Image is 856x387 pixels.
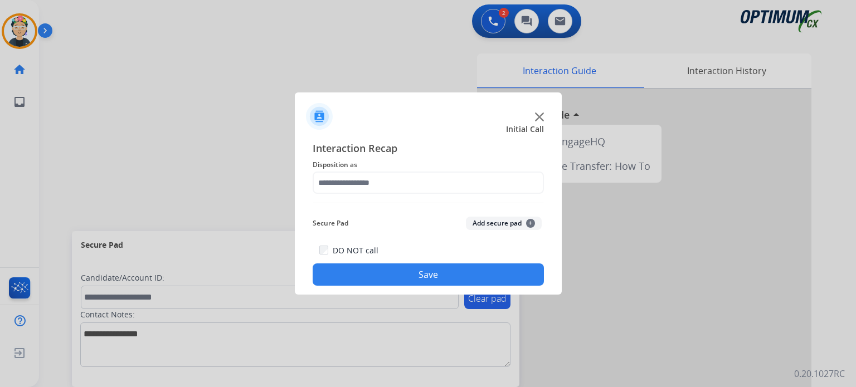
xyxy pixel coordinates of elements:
img: contactIcon [306,103,333,130]
span: Disposition as [313,158,544,172]
span: Interaction Recap [313,140,544,158]
span: Initial Call [506,124,544,135]
span: + [526,219,535,228]
label: DO NOT call [333,245,378,256]
button: Save [313,263,544,286]
button: Add secure pad+ [466,217,542,230]
p: 0.20.1027RC [794,367,845,380]
span: Secure Pad [313,217,348,230]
